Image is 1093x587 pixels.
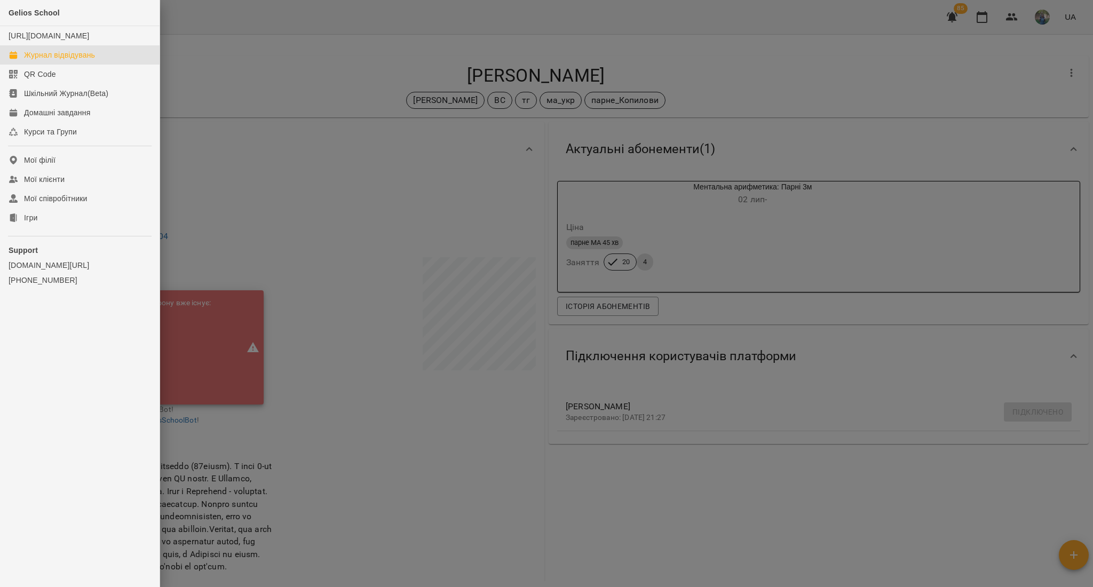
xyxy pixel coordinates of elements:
div: Мої філії [24,155,56,165]
div: Ігри [24,212,37,223]
a: [URL][DOMAIN_NAME] [9,31,89,40]
span: Gelios School [9,9,60,17]
div: Мої клієнти [24,174,65,185]
div: Журнал відвідувань [24,50,95,60]
div: QR Code [24,69,56,80]
div: Домашні завдання [24,107,90,118]
p: Support [9,245,151,256]
div: Курси та Групи [24,126,77,137]
div: Мої співробітники [24,193,88,204]
a: [DOMAIN_NAME][URL] [9,260,151,271]
a: [PHONE_NUMBER] [9,275,151,285]
div: Шкільний Журнал(Beta) [24,88,108,99]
